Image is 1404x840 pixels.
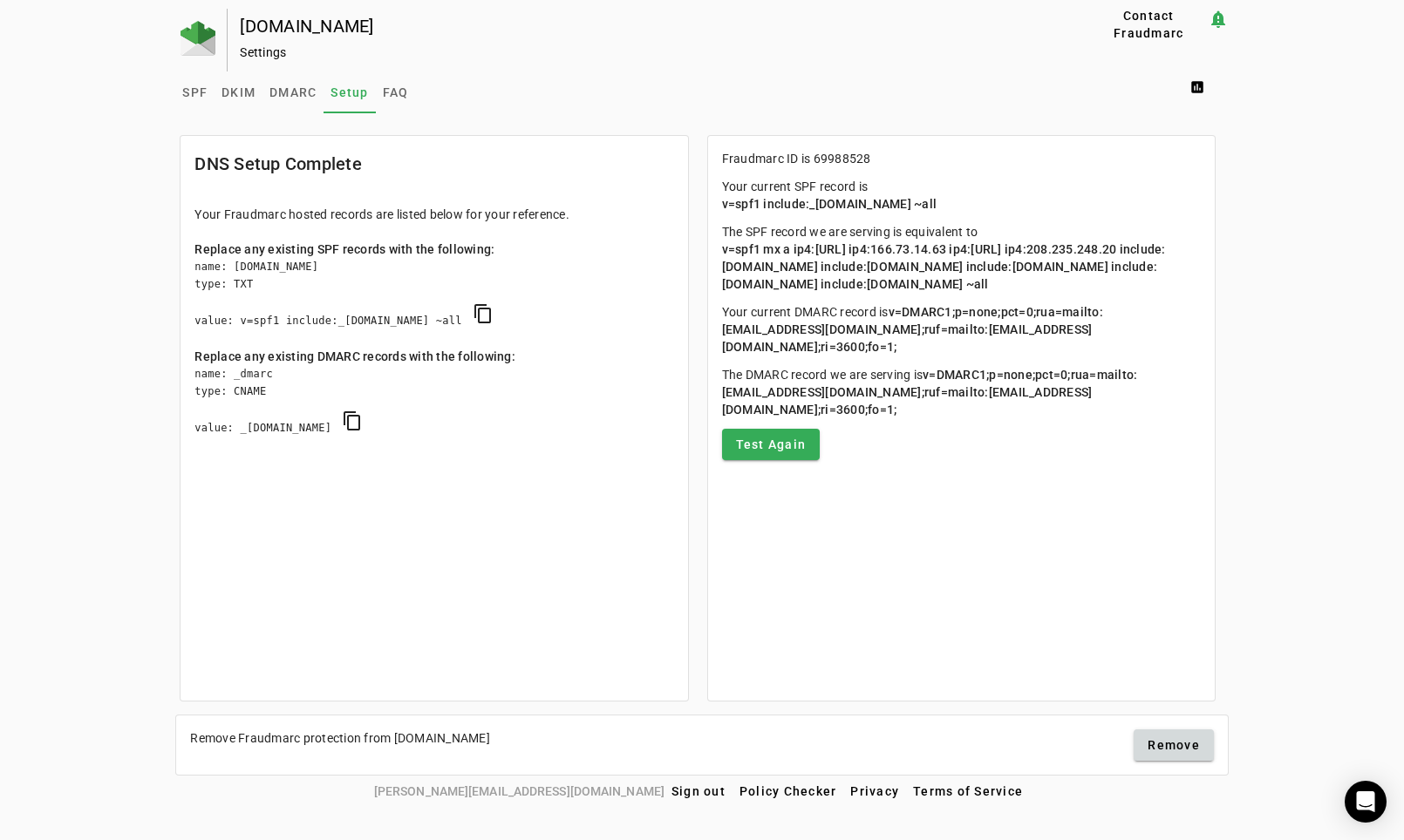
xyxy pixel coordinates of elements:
[913,784,1023,798] span: Terms of Service
[194,240,673,258] div: Replace any existing SPF records with the following:
[722,178,1201,213] p: Your current SPF record is
[722,197,937,211] span: v=spf1 include:_[DOMAIN_NAME] ~all
[383,86,409,98] span: FAQ
[331,400,373,442] button: copy DMARC
[462,293,504,335] button: copy SPF
[240,44,1034,61] div: Settings
[736,436,807,453] span: Test Again
[722,429,821,460] button: Test Again
[1134,729,1214,761] button: Remove
[722,368,1138,417] span: v=DMARC1;p=none;pct=0;rua=mailto:[EMAIL_ADDRESS][DOMAIN_NAME];ruf=mailto:[EMAIL_ADDRESS][DOMAIN_N...
[374,782,665,801] span: [PERSON_NAME][EMAIL_ADDRESS][DOMAIN_NAME]
[194,150,362,178] mat-card-title: DNS Setup Complete
[194,365,673,455] div: name: _dmarc type: CNAME value: _[DOMAIN_NAME]
[722,303,1201,356] p: Your current DMARC record is
[240,17,1034,35] div: [DOMAIN_NAME]
[194,348,673,365] div: Replace any existing DMARC records with the following:
[1090,9,1208,40] button: Contact Fraudmarc
[722,150,1201,167] p: Fraudmarc ID is 69988528
[850,784,899,798] span: Privacy
[262,71,324,113] a: DMARC
[1097,7,1201,42] span: Contact Fraudmarc
[722,366,1201,418] p: The DMARC record we are serving is
[1345,781,1387,823] div: Open Intercom Messenger
[739,784,837,798] span: Policy Checker
[843,776,906,807] button: Privacy
[906,776,1030,807] button: Terms of Service
[194,258,673,348] div: name: [DOMAIN_NAME] type: TXT value: v=spf1 include:_[DOMAIN_NAME] ~all
[722,242,1166,291] span: v=spf1 mx a ip4:[URL] ip4:166.73.14.63 ip4:[URL] ip4:208.235.248.20 include:[DOMAIN_NAME] include...
[175,71,215,113] a: SPF
[181,21,215,56] img: Fraudmarc Logo
[376,71,416,113] a: FAQ
[182,86,208,98] span: SPF
[1148,736,1200,754] span: Remove
[190,729,490,747] div: Remove Fraudmarc protection from [DOMAIN_NAME]
[722,223,1201,293] p: The SPF record we are serving is equivalent to
[269,86,317,98] span: DMARC
[671,784,726,798] span: Sign out
[194,206,673,223] div: Your Fraudmarc hosted records are listed below for your reference.
[722,305,1103,354] span: v=DMARC1;p=none;pct=0;rua=mailto:[EMAIL_ADDRESS][DOMAIN_NAME];ruf=mailto:[EMAIL_ADDRESS][DOMAIN_N...
[222,86,256,98] span: DKIM
[733,776,844,807] button: Policy Checker
[331,86,368,98] span: Setup
[215,71,262,113] a: DKIM
[324,71,375,113] a: Setup
[1208,9,1229,30] mat-icon: notification_important
[665,776,733,807] button: Sign out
